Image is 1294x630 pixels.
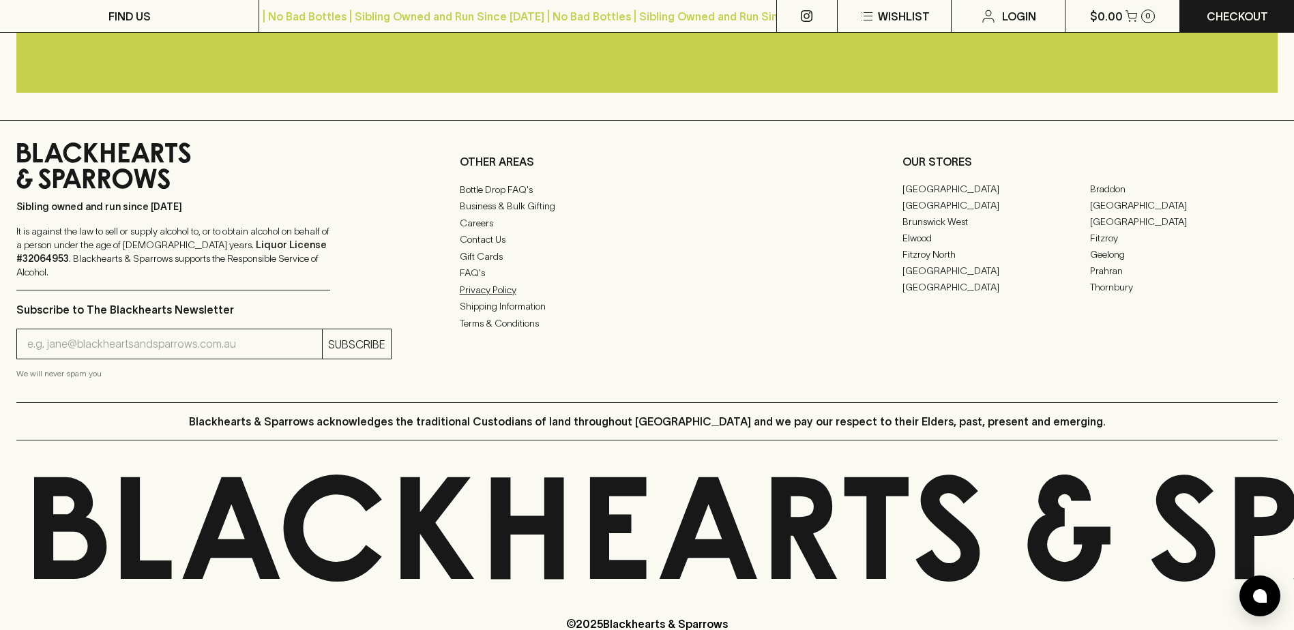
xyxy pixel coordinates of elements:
[1090,279,1278,295] a: Thornbury
[1090,181,1278,197] a: Braddon
[460,198,835,214] a: Business & Bulk Gifting
[460,231,835,247] a: Contact Us
[902,230,1090,246] a: Elwood
[902,197,1090,213] a: [GEOGRAPHIC_DATA]
[16,367,392,380] p: We will never spam you
[108,8,151,25] p: FIND US
[1090,262,1278,279] a: Prahran
[1253,589,1267,603] img: bubble-icon
[16,200,330,213] p: Sibling owned and run since [DATE]
[902,262,1090,279] a: [GEOGRAPHIC_DATA]
[1090,197,1278,213] a: [GEOGRAPHIC_DATA]
[460,265,835,281] a: FAQ's
[1090,8,1123,25] p: $0.00
[189,413,1106,430] p: Blackhearts & Sparrows acknowledges the traditional Custodians of land throughout [GEOGRAPHIC_DAT...
[328,336,385,352] p: SUBSCRIBE
[460,153,835,170] p: OTHER AREAS
[16,301,392,318] p: Subscribe to The Blackhearts Newsletter
[1090,246,1278,262] a: Geelong
[460,248,835,265] a: Gift Cards
[902,181,1090,197] a: [GEOGRAPHIC_DATA]
[460,298,835,314] a: Shipping Information
[1002,8,1036,25] p: Login
[460,181,835,198] a: Bottle Drop FAQ's
[1090,213,1278,230] a: [GEOGRAPHIC_DATA]
[878,8,930,25] p: Wishlist
[1207,8,1268,25] p: Checkout
[902,213,1090,230] a: Brunswick West
[1145,12,1151,20] p: 0
[323,329,391,359] button: SUBSCRIBE
[16,224,330,279] p: It is against the law to sell or supply alcohol to, or to obtain alcohol on behalf of a person un...
[1090,230,1278,246] a: Fitzroy
[460,282,835,298] a: Privacy Policy
[902,246,1090,262] a: Fitzroy North
[902,279,1090,295] a: [GEOGRAPHIC_DATA]
[902,153,1278,170] p: OUR STORES
[27,333,322,355] input: e.g. jane@blackheartsandsparrows.com.au
[460,315,835,331] a: Terms & Conditions
[460,215,835,231] a: Careers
